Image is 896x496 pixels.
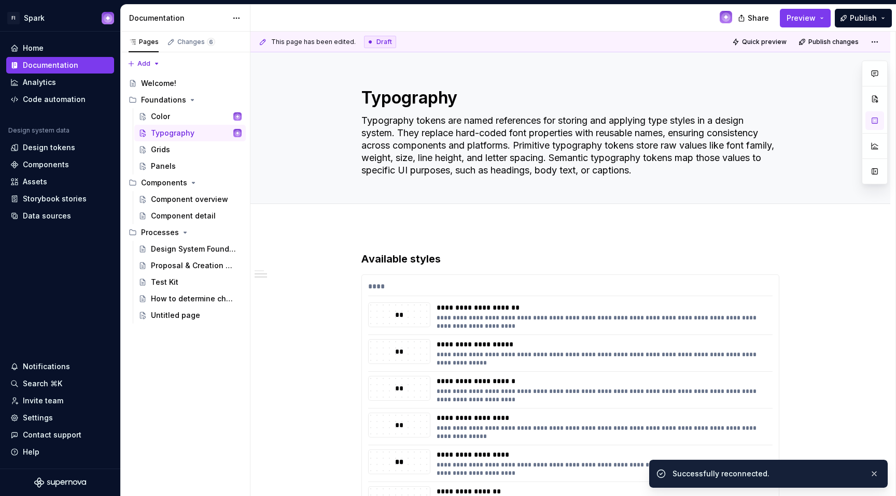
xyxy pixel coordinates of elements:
[6,91,114,108] a: Code automation
[129,38,159,46] div: Pages
[8,126,69,135] div: Design system data
[6,40,114,56] a: Home
[134,125,246,141] a: TypographyDesign System Manager
[23,361,70,372] div: Notifications
[134,257,246,274] a: Proposal & Creation Process v1.0
[6,358,114,375] button: Notifications
[6,410,114,426] a: Settings
[233,129,242,137] img: Design System Manager
[151,211,216,221] div: Component detail
[742,38,787,46] span: Quick preview
[134,274,246,290] a: Test Kit
[151,310,200,320] div: Untitled page
[141,178,187,188] div: Components
[6,156,114,173] a: Components
[23,177,47,187] div: Assets
[24,13,45,23] div: Spark
[359,112,777,179] textarea: Typography tokens are named references for storing and applying type styles in a design system. T...
[720,11,732,23] img: Design System Manager
[850,13,877,23] span: Publish
[134,307,246,324] a: Untitled page
[23,94,86,105] div: Code automation
[124,224,246,241] div: Processes
[6,173,114,190] a: Assets
[151,294,236,304] div: How to determine change severity
[141,227,179,238] div: Processes
[151,128,194,138] div: Typography
[151,194,228,205] div: Component overview
[780,9,831,27] button: Preview
[23,378,62,389] div: Search ⌘K
[376,38,392,46] span: Draft
[6,139,114,156] a: Design tokens
[6,57,114,74] a: Documentation
[795,35,863,49] button: Publish changes
[729,35,791,49] button: Quick preview
[23,142,75,153] div: Design tokens
[6,392,114,409] a: Invite team
[673,469,861,479] div: Successfully reconnected.
[151,260,236,271] div: Proposal & Creation Process v1.0
[134,141,246,158] a: Grids
[134,158,246,174] a: Panels
[151,111,170,122] div: Color
[787,13,816,23] span: Preview
[6,427,114,443] button: Contact support
[23,396,63,406] div: Invite team
[151,144,170,155] div: Grids
[835,9,892,27] button: Publish
[124,75,246,324] div: Page tree
[151,277,178,287] div: Test Kit
[23,60,78,70] div: Documentation
[6,444,114,460] button: Help
[207,38,215,46] span: 6
[102,12,114,24] img: Design System Manager
[124,75,246,92] a: Welcome!
[134,108,246,125] a: ColorDesign System Manager
[124,174,246,191] div: Components
[124,92,246,108] div: Foundations
[733,9,776,27] button: Share
[23,194,87,204] div: Storybook stories
[359,85,777,110] textarea: Typography
[151,161,176,171] div: Panels
[177,38,215,46] div: Changes
[23,413,53,423] div: Settings
[134,191,246,208] a: Component overview
[23,43,44,53] div: Home
[141,95,186,105] div: Foundations
[23,447,39,457] div: Help
[7,12,20,24] div: FI
[124,56,163,71] button: Add
[271,38,356,46] span: This page has been edited.
[6,375,114,392] button: Search ⌘K
[23,77,56,87] div: Analytics
[6,208,114,224] a: Data sources
[808,38,859,46] span: Publish changes
[23,430,81,440] div: Contact support
[129,13,227,23] div: Documentation
[233,112,242,121] img: Design System Manager
[2,7,118,29] button: FISparkDesign System Manager
[141,78,176,89] div: Welcome!
[151,244,236,254] div: Design System Foundations & Operations
[134,290,246,307] a: How to determine change severity
[6,191,114,207] a: Storybook stories
[361,252,779,266] h3: Available styles
[6,74,114,91] a: Analytics
[748,13,769,23] span: Share
[137,60,150,68] span: Add
[134,208,246,224] a: Component detail
[23,211,71,221] div: Data sources
[23,159,69,170] div: Components
[134,241,246,257] a: Design System Foundations & Operations
[34,477,86,488] svg: Supernova Logo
